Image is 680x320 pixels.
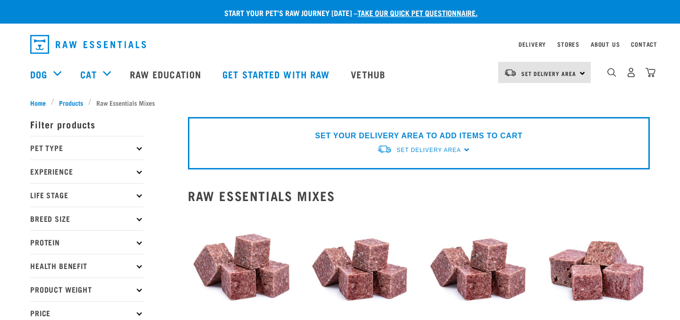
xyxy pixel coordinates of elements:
[30,183,144,207] p: Life Stage
[30,112,144,136] p: Filter products
[315,130,522,142] p: SET YOUR DELIVERY AREA TO ADD ITEMS TO CART
[30,278,144,301] p: Product Weight
[30,35,146,54] img: Raw Essentials Logo
[397,147,461,153] span: Set Delivery Area
[213,55,341,93] a: Get started with Raw
[607,68,616,77] img: home-icon-1@2x.png
[377,144,392,154] img: van-moving.png
[557,42,579,46] a: Stores
[80,67,96,81] a: Cat
[543,211,650,318] img: 1113 RE Venison Mix 01
[631,42,657,46] a: Contact
[521,72,576,75] span: Set Delivery Area
[30,254,144,278] p: Health Benefit
[626,67,636,77] img: user.png
[120,55,213,93] a: Raw Education
[30,136,144,160] p: Pet Type
[30,98,51,108] a: Home
[357,10,477,15] a: take our quick pet questionnaire.
[30,160,144,183] p: Experience
[188,188,650,203] h2: Raw Essentials Mixes
[23,31,657,58] nav: dropdown navigation
[188,211,295,318] img: Pile Of Cubed Chicken Wild Meat Mix
[518,42,546,46] a: Delivery
[30,67,47,81] a: Dog
[30,98,46,108] span: Home
[30,98,650,108] nav: breadcrumbs
[425,211,532,318] img: ?1041 RE Lamb Mix 01
[59,98,83,108] span: Products
[504,68,517,77] img: van-moving.png
[30,207,144,230] p: Breed Size
[30,230,144,254] p: Protein
[306,211,414,318] img: ?1041 RE Lamb Mix 01
[341,55,397,93] a: Vethub
[591,42,620,46] a: About Us
[646,67,655,77] img: home-icon@2x.png
[54,98,88,108] a: Products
